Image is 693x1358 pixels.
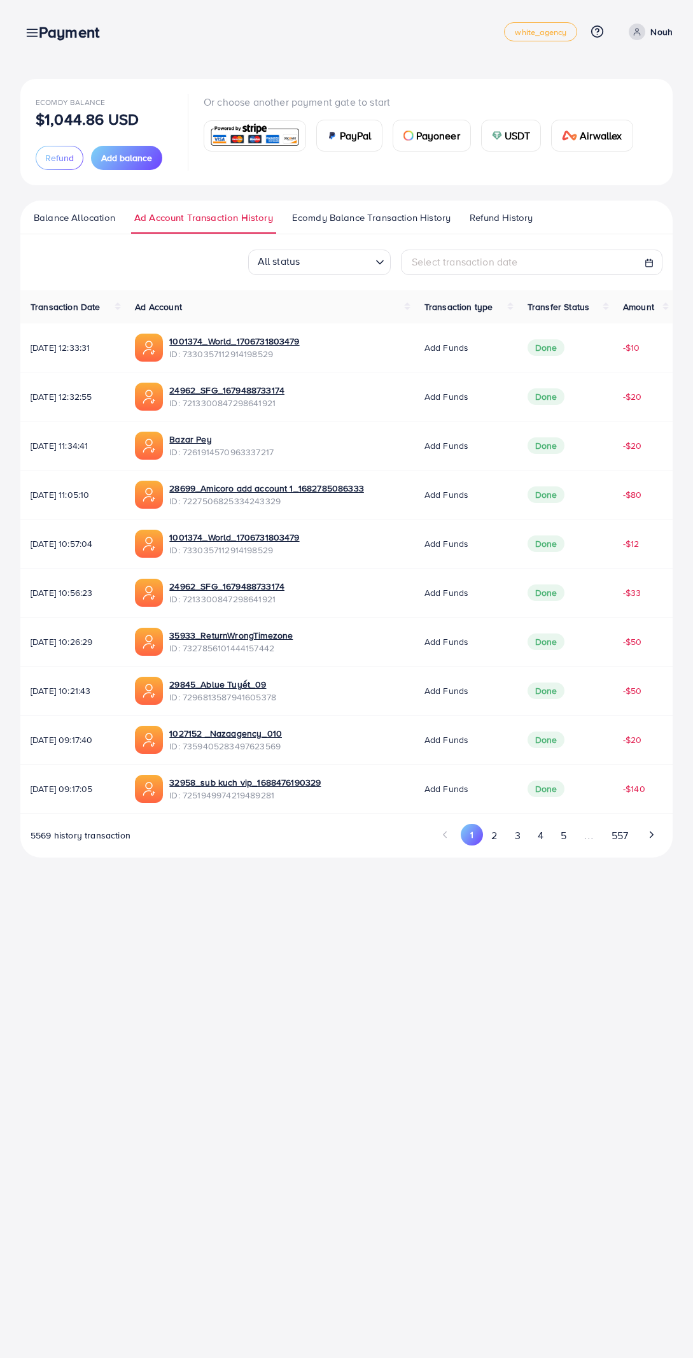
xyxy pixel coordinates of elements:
span: Refund History [470,211,533,225]
a: 1001374_World_1706731803479 [169,335,299,348]
a: 1001374_World_1706731803479 [169,531,299,544]
button: Add balance [91,146,162,170]
span: Refund [45,152,74,164]
span: [DATE] 10:57:04 [31,537,115,550]
span: Ad Account Transaction History [134,211,273,225]
span: [DATE] 12:32:55 [31,390,115,403]
span: PayPal [340,128,372,143]
span: -$50 [623,684,642,697]
img: ic-ads-acc.e4c84228.svg [135,334,163,362]
span: Select transaction date [412,255,518,269]
a: card [204,120,306,152]
span: Add funds [424,684,468,697]
span: Transfer Status [528,301,589,313]
img: card [492,131,502,141]
span: -$20 [623,390,642,403]
span: Transaction type [424,301,493,313]
p: Nouh [650,24,673,39]
span: ID: 7213300847298641921 [169,593,284,605]
button: Go to page 3 [506,824,529,847]
span: USDT [505,128,531,143]
span: [DATE] 12:33:31 [31,341,115,354]
span: ID: 7296813587941605378 [169,691,276,704]
span: Add funds [424,390,468,403]
img: ic-ads-acc.e4c84228.svg [135,432,163,460]
img: card [327,131,337,141]
button: Go to page 1 [461,824,483,845]
span: [DATE] 10:56:23 [31,586,115,599]
span: Done [528,486,565,503]
img: ic-ads-acc.e4c84228.svg [135,530,163,558]
span: All status [255,251,303,272]
span: -$140 [623,782,645,795]
a: cardUSDT [481,120,542,152]
a: cardPayPal [316,120,382,152]
span: Done [528,683,565,699]
span: -$12 [623,537,640,550]
img: ic-ads-acc.e4c84228.svg [135,628,163,656]
a: Bazar Pey [169,433,274,446]
img: card [208,122,302,150]
a: Nouh [624,24,673,40]
img: card [562,131,577,141]
a: 35933_ReturnWrongTimezone [169,629,293,642]
span: Ad Account [135,301,182,313]
span: [DATE] 11:34:41 [31,439,115,452]
span: ID: 7227506825334243329 [169,495,364,507]
span: Airwallex [580,128,622,143]
span: ID: 7359405283497623569 [169,740,282,753]
span: -$80 [623,488,642,501]
span: ID: 7330357112914198529 [169,544,299,556]
img: ic-ads-acc.e4c84228.svg [135,383,163,411]
span: ID: 7213300847298641921 [169,397,284,409]
img: ic-ads-acc.e4c84228.svg [135,677,163,705]
span: Ecomdy Balance Transaction History [292,211,451,225]
span: Done [528,339,565,356]
span: Add funds [424,488,468,501]
span: Ecomdy Balance [36,97,105,108]
img: ic-ads-acc.e4c84228.svg [135,579,163,607]
span: -$10 [623,341,640,354]
span: [DATE] 09:17:05 [31,782,115,795]
p: $1,044.86 USD [36,111,139,127]
span: Add funds [424,341,468,354]
span: [DATE] 09:17:40 [31,733,115,746]
span: 5569 history transaction [31,829,130,842]
a: white_agency [504,22,577,41]
ul: Pagination [435,824,662,847]
a: 24962_SFG_1679488733174 [169,384,284,397]
span: Transaction Date [31,301,101,313]
a: 32958_sub kuch vip_1688476190329 [169,776,321,789]
a: cardAirwallex [551,120,633,152]
button: Refund [36,146,83,170]
span: white_agency [515,28,566,36]
img: ic-ads-acc.e4c84228.svg [135,726,163,754]
span: [DATE] 10:21:43 [31,684,115,697]
a: 29845_Ablue Tuyết_09 [169,678,276,691]
a: 24962_SFG_1679488733174 [169,580,284,593]
a: 28699_Amicoro add account 1_1682785086333 [169,482,364,495]
span: -$20 [623,439,642,452]
h3: Payment [39,23,109,41]
span: Add balance [101,152,152,164]
span: -$33 [623,586,641,599]
span: Done [528,535,565,552]
button: Go to next page [640,824,662,845]
span: -$50 [623,635,642,648]
a: cardPayoneer [393,120,471,152]
span: ID: 7327856101444157442 [169,642,293,654]
span: Done [528,437,565,454]
span: Add funds [424,439,468,452]
span: Add funds [424,733,468,746]
button: Go to page 4 [529,824,552,847]
button: Go to page 557 [603,824,636,847]
a: 1027152 _Nazaagency_010 [169,727,282,740]
input: Search for option [304,251,370,272]
span: Add funds [424,635,468,648]
img: ic-ads-acc.e4c84228.svg [135,775,163,803]
span: -$20 [623,733,642,746]
span: Add funds [424,586,468,599]
span: Done [528,732,565,748]
span: Done [528,633,565,650]
span: Done [528,781,565,797]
